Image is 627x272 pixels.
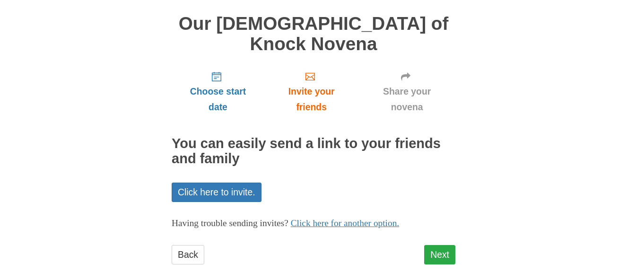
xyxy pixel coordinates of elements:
a: Invite your friends [264,63,358,120]
h2: You can easily send a link to your friends and family [172,136,455,167]
span: Having trouble sending invites? [172,218,288,228]
a: Click here for another option. [291,218,400,228]
a: Next [424,245,455,264]
a: Choose start date [172,63,264,120]
span: Invite your friends [274,84,349,115]
a: Back [172,245,204,264]
span: Share your novena [368,84,446,115]
span: Choose start date [181,84,255,115]
a: Click here to invite. [172,183,261,202]
h1: Our [DEMOGRAPHIC_DATA] of Knock Novena [172,14,455,54]
a: Share your novena [358,63,455,120]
